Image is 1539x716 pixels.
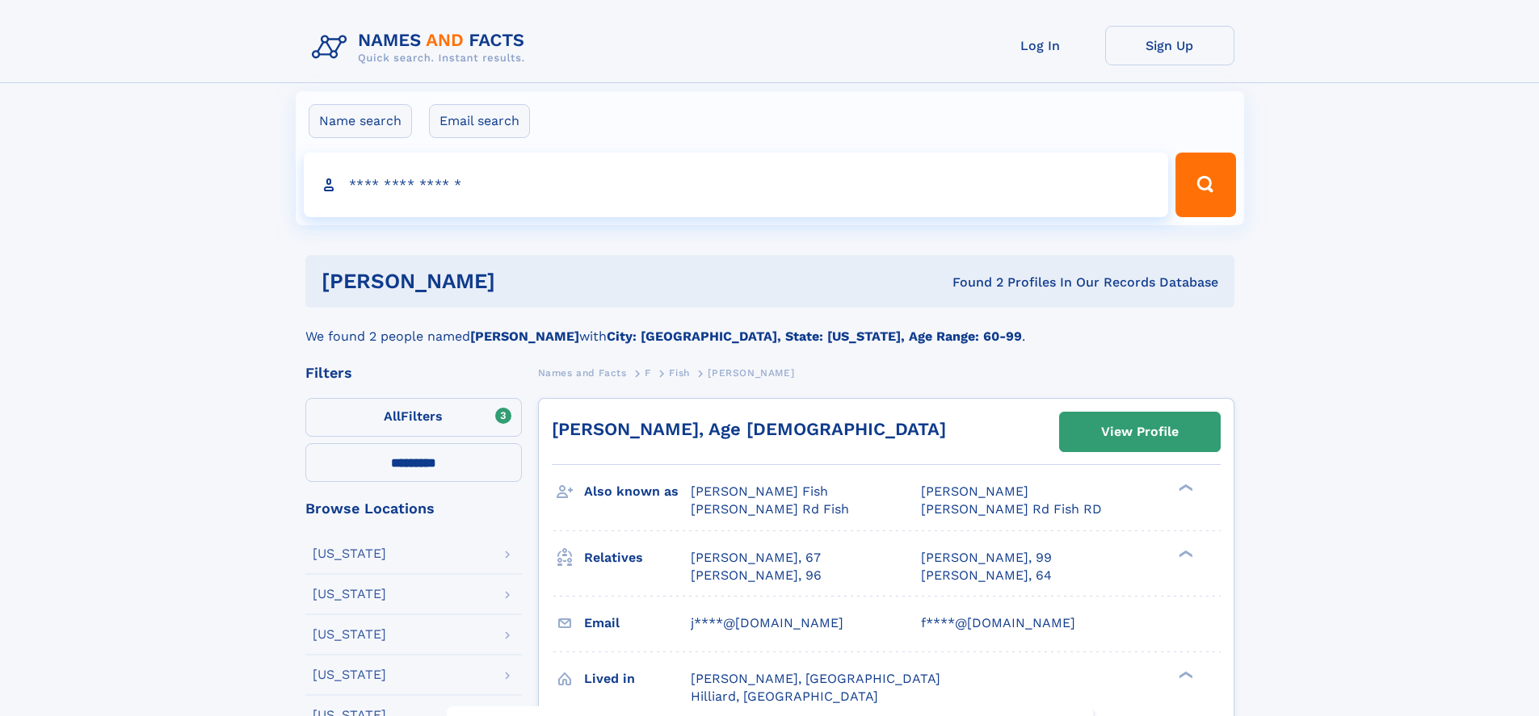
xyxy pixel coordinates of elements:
[1175,669,1194,680] div: ❯
[645,367,651,379] span: F
[669,362,689,383] a: Fish
[691,567,822,584] a: [PERSON_NAME], 96
[429,104,530,138] label: Email search
[691,484,828,499] span: [PERSON_NAME] Fish
[584,478,691,505] h3: Also known as
[584,665,691,693] h3: Lived in
[921,549,1052,567] a: [PERSON_NAME], 99
[1101,413,1179,450] div: View Profile
[691,689,878,704] span: Hilliard, [GEOGRAPHIC_DATA]
[538,362,627,383] a: Names and Facts
[645,362,651,383] a: F
[1105,26,1234,65] a: Sign Up
[584,544,691,572] h3: Relatives
[1175,548,1194,559] div: ❯
[313,588,386,601] div: [US_STATE]
[691,549,821,567] a: [PERSON_NAME], 67
[552,419,946,439] a: [PERSON_NAME], Age [DEMOGRAPHIC_DATA]
[921,484,1028,499] span: [PERSON_NAME]
[724,274,1218,291] div: Found 2 Profiles In Our Records Database
[305,398,522,437] label: Filters
[691,671,940,686] span: [PERSON_NAME], [GEOGRAPHIC_DATA]
[708,367,794,379] span: [PERSON_NAME]
[921,567,1052,584] a: [PERSON_NAME], 64
[309,104,412,138] label: Name search
[313,628,386,641] div: [US_STATE]
[470,329,579,344] b: [PERSON_NAME]
[1060,412,1220,451] a: View Profile
[1175,483,1194,493] div: ❯
[313,547,386,560] div: [US_STATE]
[305,501,522,516] div: Browse Locations
[305,366,522,380] div: Filters
[976,26,1105,65] a: Log In
[304,153,1169,217] input: search input
[921,501,1102,517] span: [PERSON_NAME] Rd Fish RD
[313,668,386,681] div: [US_STATE]
[669,367,689,379] span: Fish
[305,308,1234,346] div: We found 2 people named with .
[607,329,1022,344] b: City: [GEOGRAPHIC_DATA], State: [US_STATE], Age Range: 60-99
[305,26,538,69] img: Logo Names and Facts
[1175,153,1235,217] button: Search Button
[691,501,849,517] span: [PERSON_NAME] Rd Fish
[322,271,724,291] h1: [PERSON_NAME]
[384,408,401,424] span: All
[584,609,691,637] h3: Email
